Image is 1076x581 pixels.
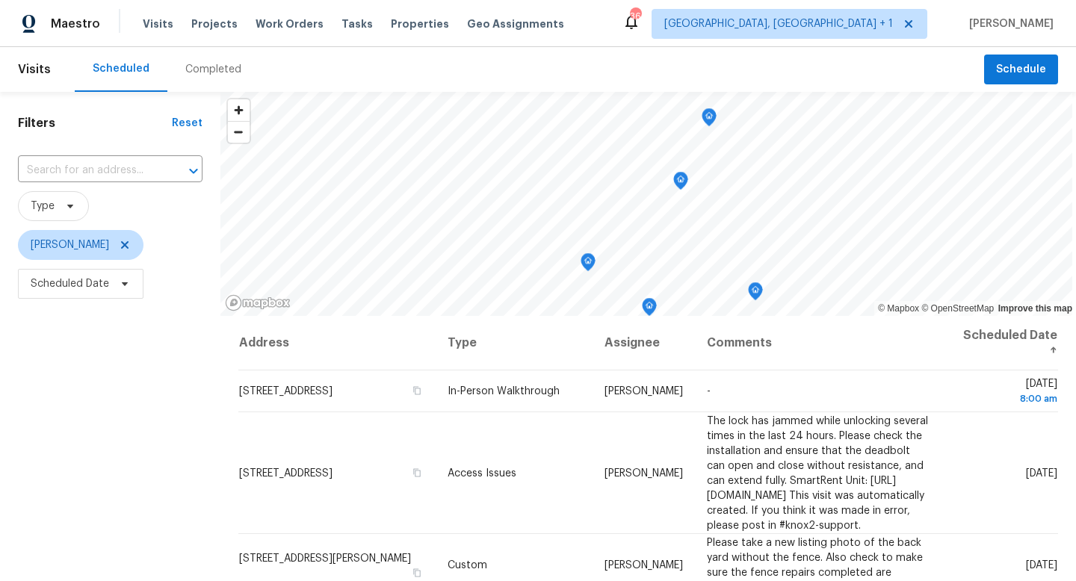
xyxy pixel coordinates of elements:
[256,16,324,31] span: Work Orders
[18,116,172,131] h1: Filters
[1026,467,1057,478] span: [DATE]
[93,61,149,76] div: Scheduled
[707,415,928,530] span: The lock has jammed while unlocking several times in the last 24 hours. Please check the installa...
[185,62,241,77] div: Completed
[448,386,560,397] span: In-Person Walkthrough
[605,467,683,478] span: [PERSON_NAME]
[143,16,173,31] span: Visits
[953,379,1057,406] span: [DATE]
[391,16,449,31] span: Properties
[18,159,161,182] input: Search for an address...
[448,467,516,478] span: Access Issues
[1026,559,1057,570] span: [DATE]
[963,16,1054,31] span: [PERSON_NAME]
[239,467,333,478] span: [STREET_ADDRESS]
[228,99,250,121] button: Zoom in
[448,559,487,570] span: Custom
[410,565,424,579] button: Copy Address
[673,172,688,195] div: Map marker
[410,465,424,479] button: Copy Address
[191,16,238,31] span: Projects
[921,303,994,314] a: OpenStreetMap
[436,316,593,370] th: Type
[172,116,202,131] div: Reset
[183,161,204,181] button: Open
[51,16,100,31] span: Maestro
[748,282,763,305] div: Map marker
[593,316,695,370] th: Assignee
[341,19,373,29] span: Tasks
[18,53,51,86] span: Visits
[220,92,1072,316] canvas: Map
[238,316,436,370] th: Address
[642,298,657,321] div: Map marker
[605,559,683,570] span: [PERSON_NAME]
[228,122,250,143] span: Zoom out
[605,386,683,397] span: [PERSON_NAME]
[941,316,1058,370] th: Scheduled Date ↑
[702,108,717,131] div: Map marker
[228,121,250,143] button: Zoom out
[998,303,1072,314] a: Improve this map
[239,386,333,397] span: [STREET_ADDRESS]
[31,276,109,291] span: Scheduled Date
[31,237,109,252] span: [PERSON_NAME]
[630,9,640,24] div: 36
[467,16,564,31] span: Geo Assignments
[664,16,893,31] span: [GEOGRAPHIC_DATA], [GEOGRAPHIC_DATA] + 1
[996,60,1046,79] span: Schedule
[984,55,1058,85] button: Schedule
[695,316,941,370] th: Comments
[239,553,411,563] span: [STREET_ADDRESS][PERSON_NAME]
[878,303,919,314] a: Mapbox
[410,384,424,397] button: Copy Address
[31,199,55,214] span: Type
[581,253,596,276] div: Map marker
[225,294,291,311] a: Mapbox homepage
[953,391,1057,406] div: 8:00 am
[707,386,711,397] span: -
